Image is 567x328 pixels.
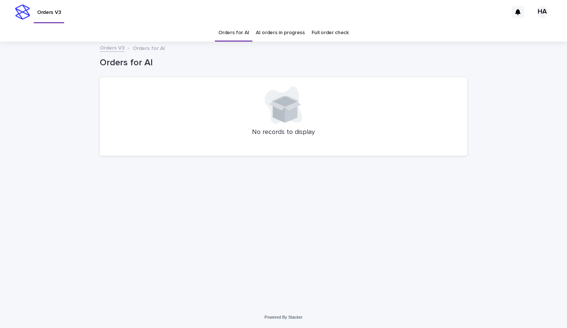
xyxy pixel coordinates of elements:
img: stacker-logo-s-only.png [15,5,30,20]
a: Full order check [312,24,349,42]
a: Orders for AI [218,24,249,42]
h1: Orders for AI [100,57,467,68]
a: AI orders in progress [256,24,305,42]
p: No records to display [109,128,458,137]
a: Orders V3 [100,43,124,52]
div: HA [536,6,548,18]
a: Powered By Stacker [264,315,302,319]
p: Orders for AI [133,44,165,52]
